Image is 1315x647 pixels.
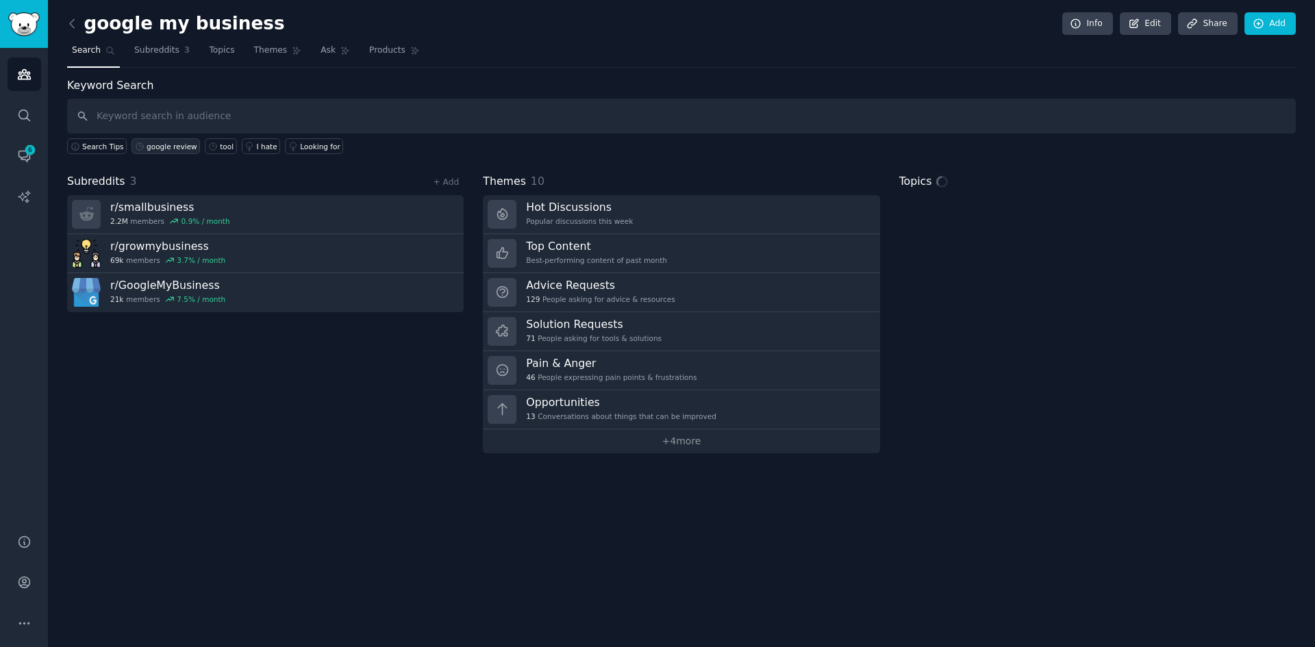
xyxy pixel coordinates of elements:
[209,45,234,57] span: Topics
[526,333,535,343] span: 71
[8,139,41,173] a: 6
[110,216,230,226] div: members
[483,390,879,429] a: Opportunities13Conversations about things that can be improved
[110,255,225,265] div: members
[483,173,526,190] span: Themes
[129,40,195,68] a: Subreddits3
[67,173,125,190] span: Subreddits
[110,255,123,265] span: 69k
[72,278,101,307] img: GoogleMyBusiness
[205,138,236,154] a: tool
[110,216,128,226] span: 2.2M
[899,173,932,190] span: Topics
[110,239,225,253] h3: r/ growmybusiness
[67,195,464,234] a: r/smallbusiness2.2Mmembers0.9% / month
[67,273,464,312] a: r/GoogleMyBusiness21kmembers7.5% / month
[321,45,336,57] span: Ask
[483,234,879,273] a: Top ContentBest-performing content of past month
[8,12,40,36] img: GummySearch logo
[526,372,697,382] div: People expressing pain points & frustrations
[242,138,281,154] a: I hate
[369,45,405,57] span: Products
[67,79,153,92] label: Keyword Search
[134,45,179,57] span: Subreddits
[364,40,425,68] a: Products
[483,351,879,390] a: Pain & Anger46People expressing pain points & frustrations
[110,294,225,304] div: members
[526,317,662,331] h3: Solution Requests
[300,142,340,151] div: Looking for
[526,278,675,292] h3: Advice Requests
[177,255,225,265] div: 3.7 % / month
[131,138,200,154] a: google review
[531,175,544,188] span: 10
[249,40,307,68] a: Themes
[130,175,137,188] span: 3
[67,13,285,35] h2: google my business
[483,429,879,453] a: +4more
[526,239,667,253] h3: Top Content
[72,45,101,57] span: Search
[177,294,225,304] div: 7.5 % / month
[526,294,675,304] div: People asking for advice & resources
[147,142,197,151] div: google review
[1178,12,1237,36] a: Share
[184,45,190,57] span: 3
[204,40,239,68] a: Topics
[82,142,124,151] span: Search Tips
[526,411,716,421] div: Conversations about things that can be improved
[67,99,1296,134] input: Keyword search in audience
[526,333,662,343] div: People asking for tools & solutions
[110,278,225,292] h3: r/ GoogleMyBusiness
[526,294,540,304] span: 129
[526,411,535,421] span: 13
[67,40,120,68] a: Search
[526,395,716,409] h3: Opportunities
[1062,12,1113,36] a: Info
[483,273,879,312] a: Advice Requests129People asking for advice & resources
[24,145,36,155] span: 6
[285,138,343,154] a: Looking for
[483,312,879,351] a: Solution Requests71People asking for tools & solutions
[526,200,633,214] h3: Hot Discussions
[483,195,879,234] a: Hot DiscussionsPopular discussions this week
[526,255,667,265] div: Best-performing content of past month
[220,142,234,151] div: tool
[526,216,633,226] div: Popular discussions this week
[526,356,697,370] h3: Pain & Anger
[72,239,101,268] img: growmybusiness
[526,372,535,382] span: 46
[67,138,127,154] button: Search Tips
[110,200,230,214] h3: r/ smallbusiness
[254,45,288,57] span: Themes
[110,294,123,304] span: 21k
[1120,12,1171,36] a: Edit
[181,216,230,226] div: 0.9 % / month
[257,142,277,151] div: I hate
[316,40,355,68] a: Ask
[1244,12,1296,36] a: Add
[433,177,459,187] a: + Add
[67,234,464,273] a: r/growmybusiness69kmembers3.7% / month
